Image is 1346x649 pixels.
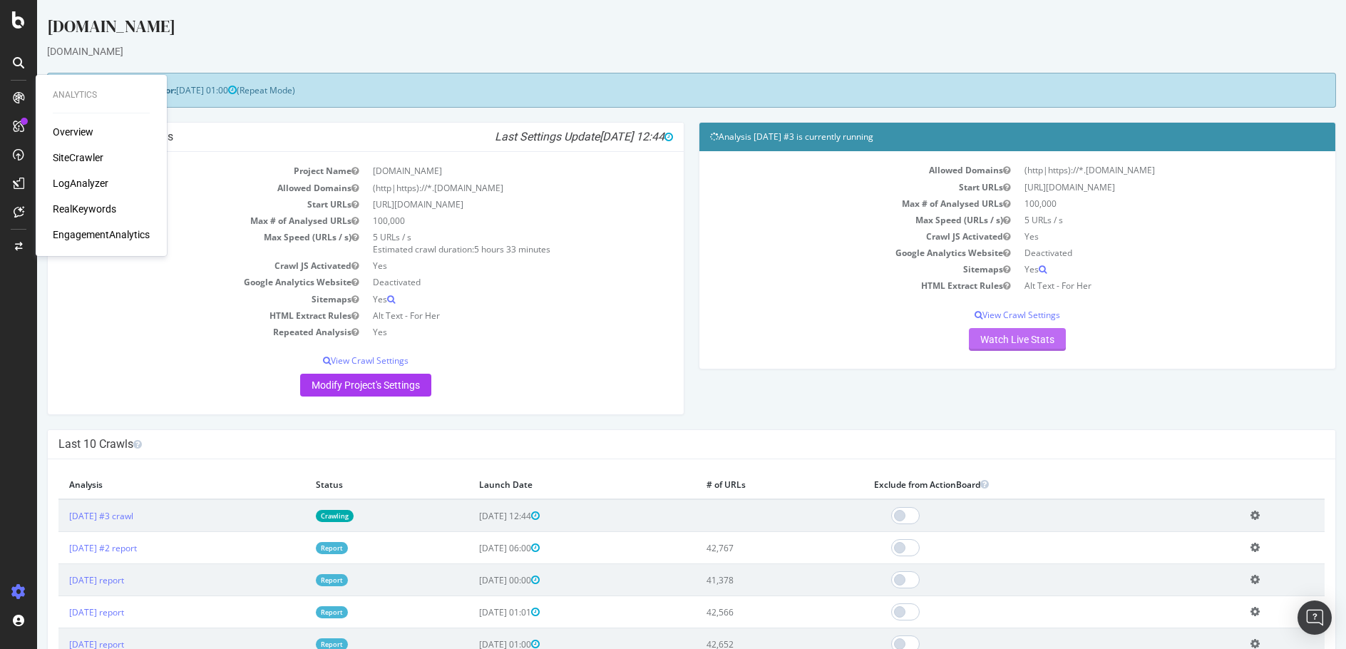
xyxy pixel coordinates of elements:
td: Max Speed (URLs / s) [673,212,980,228]
p: View Crawl Settings [21,354,636,367]
a: Modify Project's Settings [263,374,394,397]
td: 100,000 [329,213,636,229]
th: # of URLs [659,470,826,499]
td: 100,000 [980,195,1288,212]
i: Last Settings Update [458,130,636,144]
td: Google Analytics Website [21,274,329,290]
p: View Crawl Settings [673,309,1288,321]
td: Allowed Domains [673,162,980,178]
h4: Analysis [DATE] #3 is currently running [673,130,1288,144]
td: Alt Text - For Her [980,277,1288,294]
td: Alt Text - For Her [329,307,636,324]
td: Start URLs [21,196,329,213]
td: Max # of Analysed URLs [21,213,329,229]
a: RealKeywords [53,202,116,216]
div: Open Intercom Messenger [1298,601,1332,635]
div: [DOMAIN_NAME] [10,44,1299,58]
td: (http|https)://*.[DOMAIN_NAME] [980,162,1288,178]
td: Deactivated [980,245,1288,261]
span: [DATE] 12:44 [562,130,636,143]
a: Report [279,542,311,554]
div: [DOMAIN_NAME] [10,14,1299,44]
td: Yes [329,257,636,274]
td: Yes [329,324,636,340]
div: (Repeat Mode) [10,73,1299,108]
div: Analytics [53,89,150,101]
td: Crawl JS Activated [673,228,980,245]
span: [DATE] 01:00 [139,84,200,96]
a: [DATE] report [32,574,87,586]
strong: Next Launch Scheduled for: [21,84,139,96]
a: Overview [53,125,93,139]
td: HTML Extract Rules [21,307,329,324]
td: (http|https)://*.[DOMAIN_NAME] [329,180,636,196]
td: Yes [980,261,1288,277]
th: Exclude from ActionBoard [826,470,1203,499]
td: Allowed Domains [21,180,329,196]
td: Sitemaps [673,261,980,277]
span: [DATE] 06:00 [442,542,503,554]
a: EngagementAnalytics [53,228,150,242]
th: Launch Date [431,470,658,499]
td: 42,767 [659,532,826,564]
a: [DATE] report [32,606,87,618]
a: SiteCrawler [53,150,103,165]
td: Deactivated [329,274,636,290]
td: Repeated Analysis [21,324,329,340]
span: [DATE] 01:01 [442,606,503,618]
td: Sitemaps [21,291,329,307]
h4: Last 10 Crawls [21,437,1288,451]
a: Report [279,574,311,586]
h4: Project Global Settings [21,130,636,144]
td: Yes [329,291,636,307]
td: Crawl JS Activated [21,257,329,274]
td: Start URLs [673,179,980,195]
td: Max Speed (URLs / s) [21,229,329,257]
a: LogAnalyzer [53,176,108,190]
td: Project Name [21,163,329,179]
td: 5 URLs / s Estimated crawl duration: [329,229,636,257]
td: [DOMAIN_NAME] [329,163,636,179]
a: Report [279,606,311,618]
span: [DATE] 12:44 [442,510,503,522]
a: Watch Live Stats [932,328,1029,351]
td: 42,566 [659,596,826,628]
td: Max # of Analysed URLs [673,195,980,212]
a: [DATE] #2 report [32,542,100,554]
span: [DATE] 00:00 [442,574,503,586]
td: [URL][DOMAIN_NAME] [329,196,636,213]
td: Google Analytics Website [673,245,980,261]
a: [DATE] #3 crawl [32,510,96,522]
td: 41,378 [659,564,826,596]
th: Analysis [21,470,268,499]
span: 5 hours 33 minutes [437,243,513,255]
a: Crawling [279,510,317,522]
td: 5 URLs / s [980,212,1288,228]
td: HTML Extract Rules [673,277,980,294]
td: Yes [980,228,1288,245]
td: [URL][DOMAIN_NAME] [980,179,1288,195]
th: Status [268,470,432,499]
